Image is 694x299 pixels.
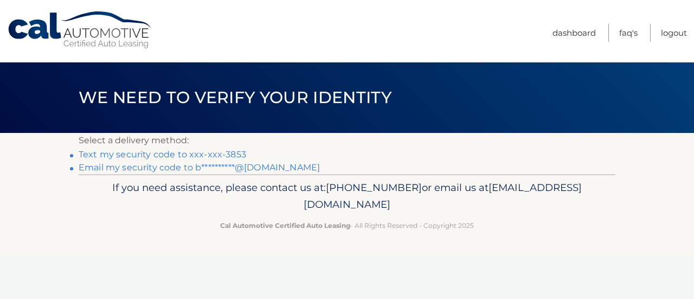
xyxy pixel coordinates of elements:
[220,221,350,230] strong: Cal Automotive Certified Auto Leasing
[86,220,608,231] p: - All Rights Reserved - Copyright 2025
[661,24,687,42] a: Logout
[552,24,596,42] a: Dashboard
[79,149,246,160] a: Text my security code to xxx-xxx-3853
[619,24,638,42] a: FAQ's
[79,87,391,107] span: We need to verify your identity
[86,179,608,214] p: If you need assistance, please contact us at: or email us at
[7,11,153,49] a: Cal Automotive
[326,181,422,194] span: [PHONE_NUMBER]
[79,162,320,173] a: Email my security code to b**********@[DOMAIN_NAME]
[79,133,615,148] p: Select a delivery method:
